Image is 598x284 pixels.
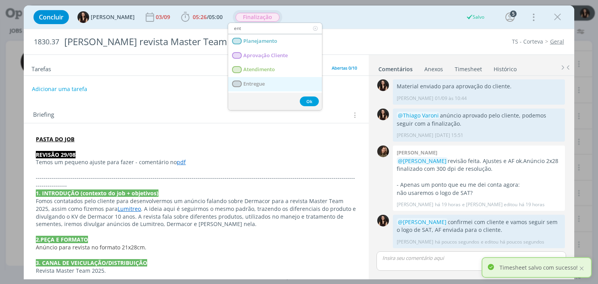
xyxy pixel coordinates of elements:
a: Comentários [378,62,413,73]
button: Adicionar uma tarefa [32,82,88,96]
a: Lumitreo [118,205,141,212]
p: não usaremos o logo de SAT? [397,189,561,197]
strong: 2.PEÇA E FORMATO [36,236,88,243]
span: @[PERSON_NAME] [398,157,447,165]
button: I[PERSON_NAME] [77,11,135,23]
strong: REVISÃO 29/08 [36,151,76,158]
div: [PERSON_NAME] revista Master Team 2025 [61,32,340,51]
span: @[PERSON_NAME] [398,218,447,226]
p: - Apenas um ponto que eu me dei conta agora: [397,181,561,189]
button: Concluir [33,10,69,24]
strong: 3. CANAL DE VEICULAÇÃO/DISTRIBUIÇÃO [36,259,147,266]
p: Temos um pequeno ajuste para fazer - comentário no [36,158,356,166]
span: Concluir [39,14,63,20]
span: há 19 horas [519,201,545,208]
strong: 1. INTRODUÇÃO (contexto do job + objetivos) [36,189,158,197]
span: 05:00 [209,13,223,21]
span: 01/09 às 10:44 [435,95,467,102]
span: e editou [481,238,498,245]
div: Salvo [466,14,484,21]
span: há poucos segundos [500,238,544,245]
p: anúncio aprovado pelo cliente, podemos seguir com a finalização. [397,112,561,128]
div: 03/09 [156,14,172,20]
p: [PERSON_NAME] [397,95,433,102]
span: Abertas 0/10 [332,65,357,71]
span: 05:26 [193,13,207,21]
img: I [377,79,389,91]
span: Tarefas [32,63,51,73]
a: PASTA DO JOB [36,135,74,143]
button: 05:26/05:00 [179,11,225,23]
span: [PERSON_NAME] [91,14,135,20]
p: confirmei com cliente e vamos seguir sem o logo de SAT, AF enviada para o cliente. [397,218,561,234]
img: J [377,146,389,157]
img: I [377,215,389,226]
button: 5 [504,11,516,23]
button: Ok [300,96,319,106]
div: Anexos [424,65,443,73]
span: Planejamento [244,38,278,44]
a: pdf [177,158,186,166]
span: há 19 horas [435,201,461,208]
span: 1830.37 [34,38,59,46]
img: I [77,11,89,23]
a: Timesheet [454,62,482,73]
b: [PERSON_NAME] [397,149,437,156]
span: @Thiago Varoni [398,112,439,119]
a: TS - Corteva [512,38,543,45]
div: 5 [510,11,517,17]
p: revisão feita. AJustes e AF ok.Anúncio 2x28 finalizado com 300 dpi de resolução. [397,157,561,173]
p: [PERSON_NAME] [397,132,433,139]
p: [PERSON_NAME] [397,238,433,245]
p: -------------------------------------------------------------------------------------------------... [36,174,356,189]
span: Atendimento [244,67,275,73]
div: dialog [24,5,574,279]
span: / [207,13,209,21]
span: [DATE] 15:51 [435,132,463,139]
span: Briefing [33,110,54,120]
span: Entregue [244,81,265,87]
p: Timesheet salvo com sucesso! [500,263,578,272]
p: Revista Master Team 2025. [36,267,356,275]
p: [PERSON_NAME] [397,201,433,208]
a: Histórico [493,62,517,73]
p: Material enviado para aprovação do cliente. [397,82,561,90]
span: Anúncio para revista no formato 21x28cm. [36,244,146,251]
span: Aprovação Cliente [244,53,288,59]
span: há poucos segundos [435,238,479,245]
button: Finalização [235,12,280,22]
img: I [377,109,389,120]
p: Fomos contatados pelo cliente para desenvolvermos um anúncio falando sobre Dermacor para a revist... [36,197,356,228]
input: Buscar status [228,23,322,34]
span: Finalização [236,13,280,22]
a: Geral [550,38,564,45]
span: e [PERSON_NAME] editou [462,201,517,208]
ul: Finalização [228,23,322,110]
